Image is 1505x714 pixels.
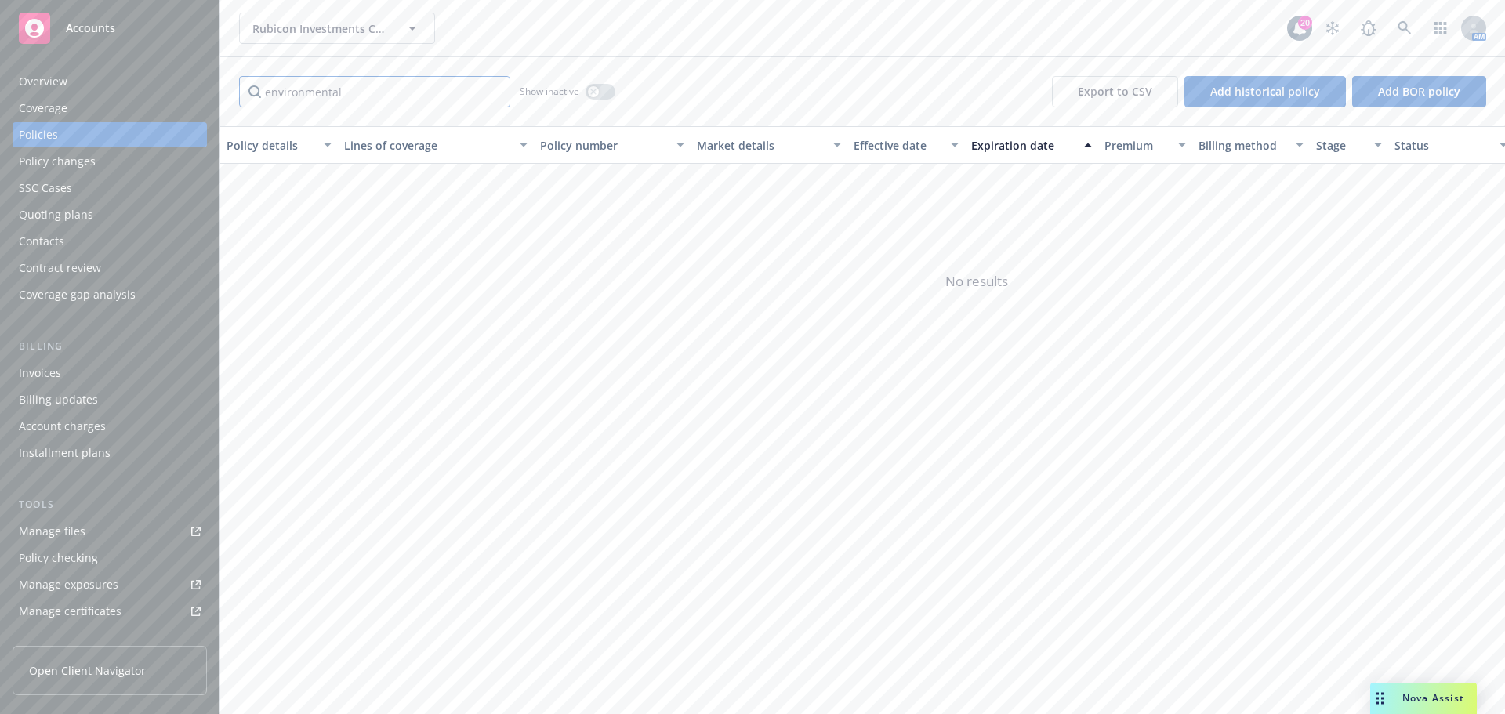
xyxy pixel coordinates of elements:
[19,599,121,624] div: Manage certificates
[1389,13,1420,44] a: Search
[66,22,115,34] span: Accounts
[344,137,510,154] div: Lines of coverage
[19,282,136,307] div: Coverage gap analysis
[965,126,1098,164] button: Expiration date
[19,96,67,121] div: Coverage
[1378,84,1460,99] span: Add BOR policy
[239,13,435,44] button: Rubicon Investments Corporation
[239,76,510,107] input: Filter by keyword...
[13,497,207,513] div: Tools
[227,137,314,154] div: Policy details
[13,6,207,50] a: Accounts
[1199,137,1286,154] div: Billing method
[534,126,691,164] button: Policy number
[19,414,106,439] div: Account charges
[220,126,338,164] button: Policy details
[19,387,98,412] div: Billing updates
[13,545,207,571] a: Policy checking
[13,229,207,254] a: Contacts
[1104,137,1169,154] div: Premium
[13,440,207,466] a: Installment plans
[19,202,93,227] div: Quoting plans
[13,256,207,281] a: Contract review
[19,440,111,466] div: Installment plans
[13,625,207,651] a: Manage claims
[13,96,207,121] a: Coverage
[13,122,207,147] a: Policies
[1352,76,1486,107] button: Add BOR policy
[13,414,207,439] a: Account charges
[1298,13,1312,27] div: 20
[19,256,101,281] div: Contract review
[1353,13,1384,44] a: Report a Bug
[1052,76,1178,107] button: Export to CSV
[19,69,67,94] div: Overview
[1370,683,1390,714] div: Drag to move
[13,69,207,94] a: Overview
[1370,683,1477,714] button: Nova Assist
[19,149,96,174] div: Policy changes
[19,545,98,571] div: Policy checking
[19,176,72,201] div: SSC Cases
[1425,13,1456,44] a: Switch app
[1317,13,1348,44] a: Stop snowing
[1394,137,1490,154] div: Status
[971,137,1075,154] div: Expiration date
[19,572,118,597] div: Manage exposures
[13,599,207,624] a: Manage certificates
[19,625,98,651] div: Manage claims
[847,126,965,164] button: Effective date
[691,126,847,164] button: Market details
[29,662,146,679] span: Open Client Navigator
[13,282,207,307] a: Coverage gap analysis
[1078,84,1152,99] span: Export to CSV
[13,202,207,227] a: Quoting plans
[520,85,579,98] span: Show inactive
[19,229,64,254] div: Contacts
[252,20,388,37] span: Rubicon Investments Corporation
[13,519,207,544] a: Manage files
[1098,126,1192,164] button: Premium
[13,572,207,597] a: Manage exposures
[13,361,207,386] a: Invoices
[19,519,85,544] div: Manage files
[854,137,941,154] div: Effective date
[1210,84,1320,99] span: Add historical policy
[1310,126,1388,164] button: Stage
[540,137,667,154] div: Policy number
[13,149,207,174] a: Policy changes
[1402,691,1464,705] span: Nova Assist
[19,361,61,386] div: Invoices
[697,137,824,154] div: Market details
[1316,137,1365,154] div: Stage
[13,339,207,354] div: Billing
[1184,76,1346,107] button: Add historical policy
[19,122,58,147] div: Policies
[13,387,207,412] a: Billing updates
[13,176,207,201] a: SSC Cases
[1192,126,1310,164] button: Billing method
[338,126,534,164] button: Lines of coverage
